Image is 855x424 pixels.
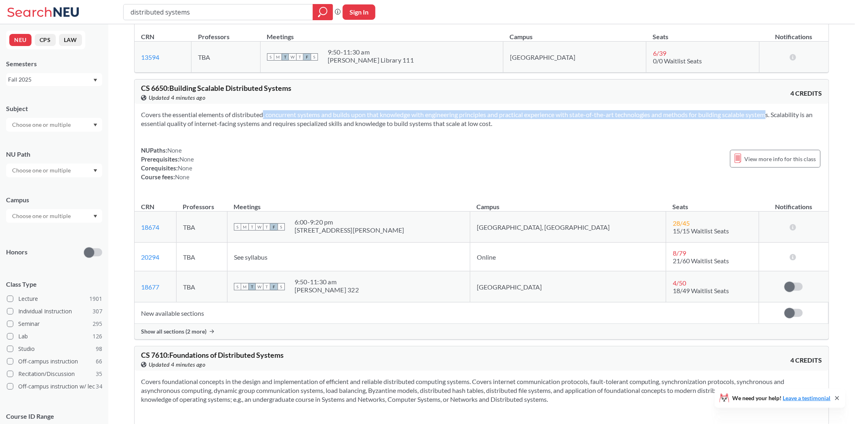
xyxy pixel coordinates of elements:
span: See syllabus [234,253,267,261]
span: 15/15 Waitlist Seats [673,227,729,235]
div: 6:00 - 9:20 pm [295,218,404,226]
div: [STREET_ADDRESS][PERSON_NAME] [295,226,404,234]
input: Choose one or multiple [8,120,76,130]
div: Dropdown arrow [6,209,102,223]
td: TBA [177,271,227,302]
span: 18/49 Waitlist Seats [673,287,729,294]
div: [PERSON_NAME] Library 111 [328,56,414,64]
span: 8 / 79 [673,249,686,257]
span: S [278,283,285,290]
input: Class, professor, course number, "phrase" [130,5,307,19]
button: LAW [59,34,82,46]
th: Campus [470,194,666,212]
button: CPS [35,34,56,46]
td: [GEOGRAPHIC_DATA], [GEOGRAPHIC_DATA] [470,212,666,243]
th: Professors [192,24,261,42]
span: None [175,173,190,181]
span: T [296,53,303,61]
label: Individual Instruction [7,306,102,317]
div: 9:50 - 11:30 am [328,48,414,56]
svg: Dropdown arrow [93,124,97,127]
span: 126 [93,332,102,341]
svg: Dropdown arrow [93,79,97,82]
svg: Dropdown arrow [93,215,97,218]
button: Sign In [343,4,375,20]
span: T [263,223,270,231]
span: S [267,53,274,61]
span: 295 [93,319,102,328]
span: None [178,164,192,172]
span: M [241,223,248,231]
div: Dropdown arrow [6,164,102,177]
td: Online [470,243,666,271]
span: Updated 4 minutes ago [149,93,206,102]
span: Updated 4 minutes ago [149,360,206,369]
label: Lecture [7,294,102,304]
a: Leave a testimonial [783,395,831,401]
span: M [241,283,248,290]
span: T [248,283,256,290]
span: 21/60 Waitlist Seats [673,257,729,264]
th: Professors [177,194,227,212]
div: Semesters [6,59,102,68]
div: Subject [6,104,102,113]
span: S [234,283,241,290]
div: CRN [141,202,154,211]
span: 28 / 45 [673,219,690,227]
span: 4 CREDITS [791,356,822,365]
span: 6 / 39 [653,49,666,57]
td: New available sections [135,302,759,324]
span: 66 [96,357,102,366]
span: CS 6650 : Building Scalable Distributed Systems [141,84,291,92]
div: NU Path [6,150,102,159]
span: 98 [96,344,102,353]
span: We need your help! [733,395,831,401]
section: Covers foundational concepts in the design and implementation of efficient and reliable distribut... [141,377,822,404]
label: Seminar [7,319,102,329]
label: Studio [7,344,102,354]
span: None [167,147,182,154]
td: TBA [177,243,227,271]
span: View more info for this class [745,154,816,164]
td: TBA [177,212,227,243]
span: S [234,223,241,231]
td: [GEOGRAPHIC_DATA] [470,271,666,302]
input: Choose one or multiple [8,211,76,221]
a: 20294 [141,253,159,261]
a: 18677 [141,283,159,291]
span: Class Type [6,280,102,289]
span: T [248,223,256,231]
th: Seats [666,194,759,212]
div: 9:50 - 11:30 am [295,278,359,286]
span: 35 [96,369,102,378]
div: Fall 2025Dropdown arrow [6,73,102,86]
span: 4 / 50 [673,279,686,287]
span: None [179,155,194,163]
span: 0/0 Waitlist Seats [653,57,702,65]
span: CS 7610 : Foundations of Distributed Systems [141,351,284,359]
td: [GEOGRAPHIC_DATA] [503,42,647,73]
div: Dropdown arrow [6,118,102,132]
label: Off-campus instruction [7,356,102,367]
div: CRN [141,32,154,41]
span: F [270,223,278,231]
span: Show all sections (2 more) [141,328,206,335]
span: W [256,223,263,231]
span: 307 [93,307,102,316]
a: 18674 [141,223,159,231]
a: 13594 [141,53,159,61]
th: Meetings [227,194,470,212]
th: Notifications [759,194,829,212]
span: 34 [96,382,102,391]
input: Choose one or multiple [8,166,76,175]
th: Notifications [759,24,829,42]
div: [PERSON_NAME] 322 [295,286,359,294]
label: Off-campus instruction w/ lec [7,381,102,392]
div: magnifying glass [313,4,333,20]
label: Lab [7,331,102,342]
label: Recitation/Discussion [7,369,102,379]
span: W [256,283,263,290]
div: NUPaths: Prerequisites: Corequisites: Course fees: [141,146,194,181]
svg: Dropdown arrow [93,169,97,172]
span: T [282,53,289,61]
